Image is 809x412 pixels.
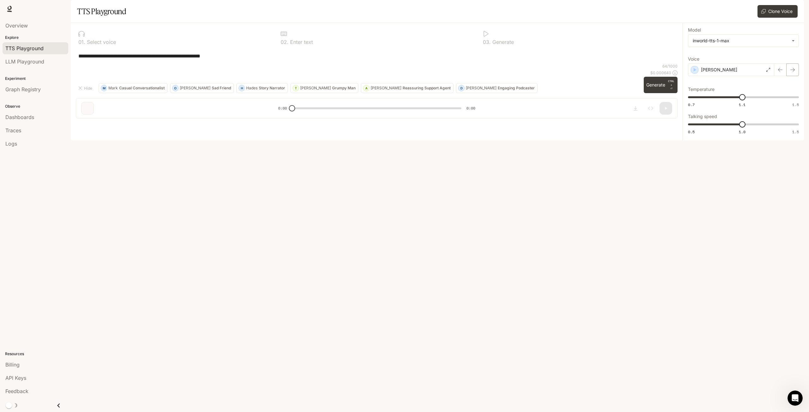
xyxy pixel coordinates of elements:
p: 64 / 1000 [662,63,678,69]
div: A [363,83,369,93]
div: inworld-tts-1-max [688,35,799,47]
div: inworld-tts-1-max [693,38,788,44]
p: Mark [108,86,118,90]
div: T [293,83,299,93]
p: Story Narrator [259,86,285,90]
div: M [101,83,107,93]
button: O[PERSON_NAME]Sad Friend [170,83,234,93]
span: 0.7 [688,102,695,107]
p: Model [688,28,701,32]
span: 0.5 [688,129,695,134]
button: GenerateCTRL +⏎ [644,77,678,93]
p: Hades [246,86,258,90]
p: CTRL + [668,79,675,87]
iframe: Intercom live chat [788,391,803,406]
button: D[PERSON_NAME]Engaging Podcaster [456,83,538,93]
p: Voice [688,57,699,61]
p: Enter text [289,39,313,45]
p: Casual Conversationalist [119,86,165,90]
p: [PERSON_NAME] [300,86,331,90]
p: Engaging Podcaster [498,86,535,90]
p: [PERSON_NAME] [466,86,496,90]
p: ⏎ [668,79,675,91]
button: A[PERSON_NAME]Reassuring Support Agent [361,83,453,93]
button: Hide [76,83,96,93]
p: Talking speed [688,114,717,119]
p: Sad Friend [212,86,231,90]
p: 0 1 . [78,39,85,45]
span: 1.0 [739,129,745,134]
span: 1.5 [792,102,799,107]
p: $ 0.000640 [650,70,671,75]
button: HHadesStory Narrator [236,83,288,93]
span: 1.1 [739,102,745,107]
span: 1.5 [792,129,799,134]
button: T[PERSON_NAME]Grumpy Man [290,83,358,93]
div: D [459,83,464,93]
p: Generate [491,39,514,45]
p: 0 3 . [483,39,491,45]
p: Temperature [688,87,715,92]
p: Select voice [85,39,116,45]
p: Grumpy Man [332,86,356,90]
div: H [239,83,245,93]
button: MMarkCasual Conversationalist [99,83,167,93]
h1: TTS Playground [77,5,126,18]
p: [PERSON_NAME] [180,86,210,90]
p: Reassuring Support Agent [403,86,451,90]
p: 0 2 . [281,39,289,45]
div: O [173,83,178,93]
button: Clone Voice [757,5,798,18]
p: [PERSON_NAME] [701,67,737,73]
p: [PERSON_NAME] [371,86,401,90]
